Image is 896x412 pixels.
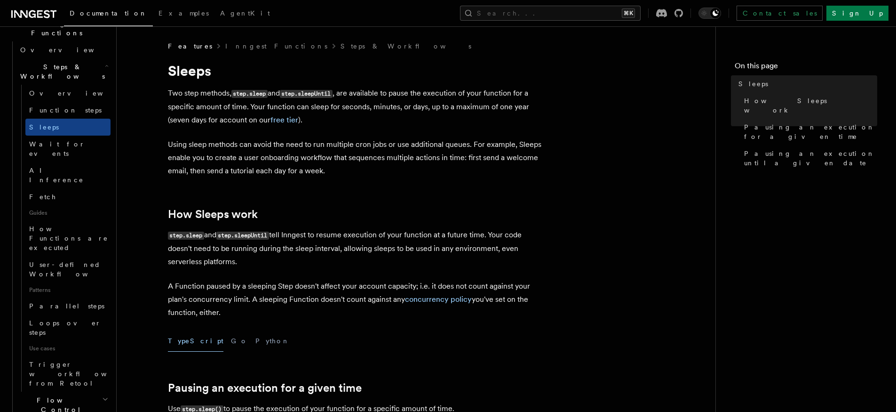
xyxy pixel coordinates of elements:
span: User-defined Workflows [29,261,114,278]
span: How Functions are executed [29,225,108,251]
span: Examples [159,9,209,17]
a: AgentKit [214,3,276,25]
span: Trigger workflows from Retool [29,361,133,387]
span: Pausing an execution until a given date [744,149,877,168]
button: Go [231,331,248,352]
a: User-defined Workflows [25,256,111,283]
h4: On this page [735,60,877,75]
span: Features [168,41,212,51]
a: Sign Up [826,6,888,21]
p: Two step methods, and , are available to pause the execution of your function for a specific amou... [168,87,544,127]
a: Documentation [64,3,153,26]
span: Sleeps [738,79,768,89]
a: Fetch [25,188,111,205]
span: Documentation [70,9,147,17]
span: Fetch [29,193,56,201]
a: Contact sales [737,6,823,21]
button: Inngest Functions [8,15,111,41]
span: Wait for events [29,140,85,157]
a: concurrency policy [405,295,472,304]
code: step.sleepUntil [280,90,333,98]
kbd: ⌘K [622,8,635,18]
code: step.sleepUntil [216,232,269,240]
a: Pausing an execution for a given time [168,381,362,395]
a: Pausing an execution for a given time [740,119,877,145]
span: AI Inference [29,167,84,184]
span: Overview [29,89,126,97]
a: Examples [153,3,214,25]
a: AI Inference [25,162,111,188]
a: Pausing an execution until a given date [740,145,877,171]
a: Steps & Workflows [341,41,471,51]
a: Inngest Functions [225,41,327,51]
span: Overview [20,46,117,54]
p: and tell Inngest to resume execution of your function at a future time. Your code doesn't need to... [168,228,544,268]
h1: Sleeps [168,62,544,79]
button: Python [255,331,290,352]
span: Guides [25,205,111,220]
span: Patterns [25,283,111,298]
a: Sleeps [735,75,877,92]
p: Using sleep methods can avoid the need to run multiple cron jobs or use additional queues. For ex... [168,138,544,178]
a: Sleeps [25,119,111,136]
a: Wait for events [25,136,111,162]
span: How Sleeps work [744,96,877,115]
button: Toggle dark mode [698,8,721,19]
a: How Sleeps work [740,92,877,119]
a: Trigger workflows from Retool [25,356,111,392]
a: How Sleeps work [168,208,258,221]
span: Use cases [25,341,111,356]
span: Steps & Workflows [16,62,105,81]
a: Loops over steps [25,315,111,341]
button: Steps & Workflows [16,58,111,85]
a: How Functions are executed [25,220,111,256]
a: free tier [270,115,298,124]
code: step.sleep [168,232,204,240]
p: A Function paused by a sleeping Step doesn't affect your account capacity; i.e. it does not count... [168,280,544,319]
span: Loops over steps [29,319,101,336]
a: Overview [16,41,111,58]
button: TypeScript [168,331,223,352]
div: Steps & Workflows [16,85,111,392]
span: Function steps [29,106,102,114]
a: Overview [25,85,111,102]
span: AgentKit [220,9,270,17]
a: Parallel steps [25,298,111,315]
button: Search...⌘K [460,6,641,21]
span: Parallel steps [29,302,104,310]
span: Pausing an execution for a given time [744,122,877,141]
code: step.sleep [231,90,268,98]
span: Sleeps [29,123,59,131]
span: Inngest Functions [8,19,102,38]
a: Function steps [25,102,111,119]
